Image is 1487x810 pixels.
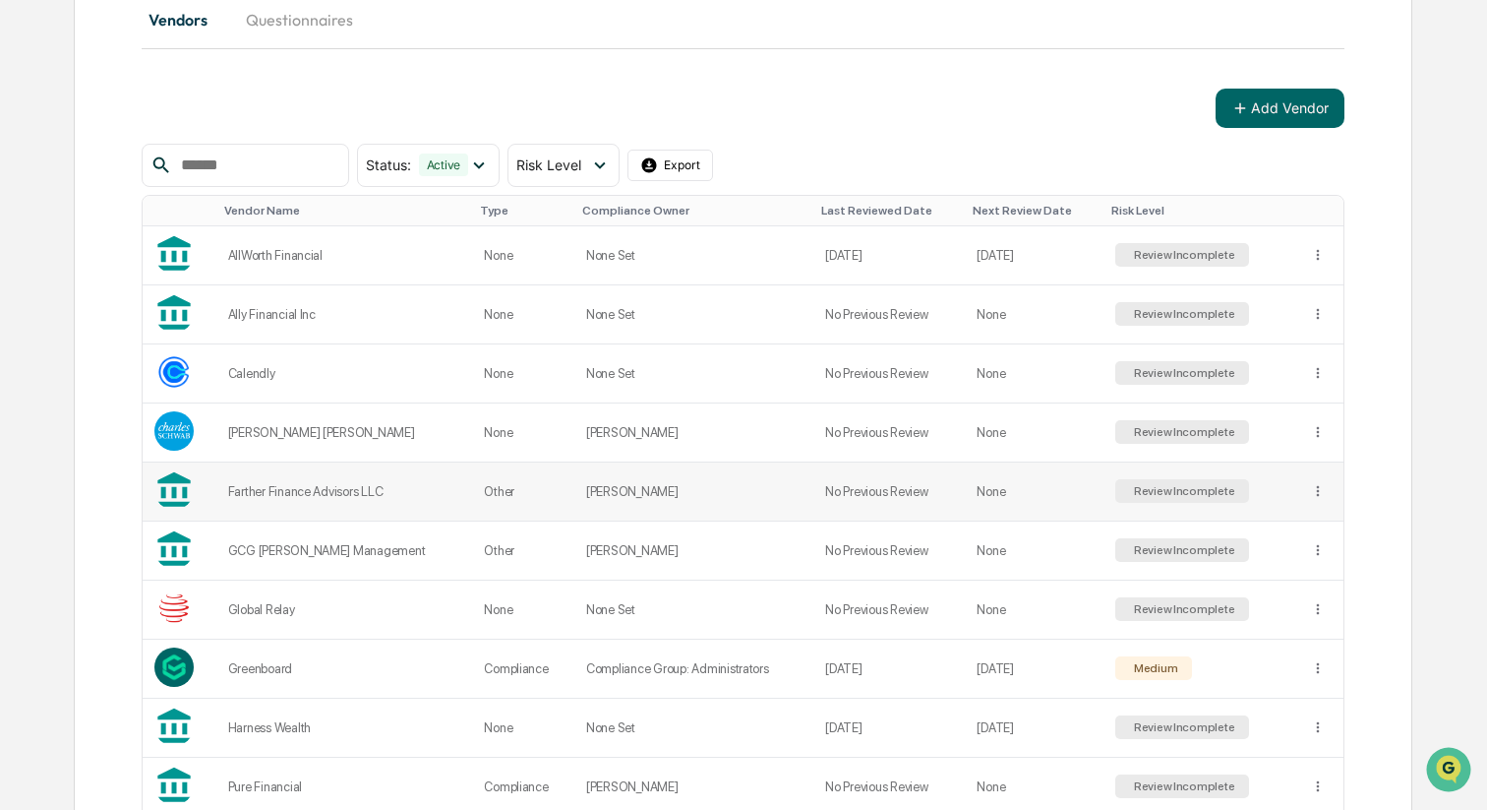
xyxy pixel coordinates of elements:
[472,463,574,522] td: Other
[472,581,574,640] td: None
[574,344,813,404] td: None Set
[472,226,574,285] td: None
[224,204,465,218] div: Toggle SortBy
[366,156,411,173] span: Status :
[20,151,55,186] img: 1746055101610-c473b297-6a78-478c-a979-82029cc54cd1
[39,285,124,305] span: Data Lookup
[472,522,574,581] td: Other
[1130,661,1177,675] div: Medium
[1130,602,1235,616] div: Review Incomplete
[813,699,965,758] td: [DATE]
[813,522,965,581] td: No Previous Review
[516,156,581,173] span: Risk Level
[821,204,957,218] div: Toggle SortBy
[139,333,238,348] a: Powered byPylon
[1424,745,1477,798] iframe: Open customer support
[20,287,35,303] div: 🔎
[574,226,813,285] td: None Set
[627,150,714,181] button: Export
[965,522,1102,581] td: None
[472,404,574,463] td: None
[574,581,813,640] td: None Set
[228,543,461,558] div: GCG [PERSON_NAME] Management
[965,581,1102,640] td: None
[1314,204,1336,218] div: Toggle SortBy
[813,404,965,463] td: No Previous Review
[965,226,1102,285] td: [DATE]
[574,285,813,344] td: None Set
[813,581,965,640] td: No Previous Review
[965,463,1102,522] td: None
[965,404,1102,463] td: None
[813,344,965,404] td: No Previous Review
[162,248,244,268] span: Attestations
[1130,307,1235,321] div: Review Incomplete
[154,589,194,628] img: Vendor Logo
[158,204,208,218] div: Toggle SortBy
[228,602,461,617] div: Global Relay
[472,699,574,758] td: None
[965,699,1102,758] td: [DATE]
[20,250,35,266] div: 🖐️
[228,720,461,735] div: Harness Wealth
[472,344,574,404] td: None
[67,151,323,170] div: Start new chat
[228,661,461,676] div: Greenboard
[228,425,461,440] div: [PERSON_NAME] [PERSON_NAME]
[20,41,358,73] p: How can we help?
[472,285,574,344] td: None
[965,285,1102,344] td: None
[228,248,461,263] div: AllWorth Financial
[1130,425,1235,439] div: Review Incomplete
[67,170,249,186] div: We're available if you need us!
[154,352,194,392] img: Vendor Logo
[965,344,1102,404] td: None
[228,779,461,794] div: Pure Financial
[51,90,325,110] input: Clear
[582,204,805,218] div: Toggle SortBy
[1130,484,1235,498] div: Review Incomplete
[1111,204,1290,218] div: Toggle SortBy
[12,240,135,276] a: 🖐️Preclearance
[813,640,965,699] td: [DATE]
[39,248,127,268] span: Preclearance
[813,285,965,344] td: No Previous Review
[1216,89,1344,128] button: Add Vendor
[135,240,252,276] a: 🗄️Attestations
[973,204,1095,218] div: Toggle SortBy
[1130,248,1235,262] div: Review Incomplete
[154,411,194,451] img: Vendor Logo
[574,522,813,581] td: [PERSON_NAME]
[813,463,965,522] td: No Previous Review
[154,648,194,687] img: Vendor Logo
[1130,779,1235,793] div: Review Incomplete
[965,640,1102,699] td: [DATE]
[574,640,813,699] td: Compliance Group: Administrators
[334,156,358,180] button: Start new chat
[143,250,158,266] div: 🗄️
[196,334,238,348] span: Pylon
[480,204,566,218] div: Toggle SortBy
[12,278,132,313] a: 🔎Data Lookup
[228,307,461,322] div: Ally Financial Inc
[574,699,813,758] td: None Set
[1130,543,1235,557] div: Review Incomplete
[813,226,965,285] td: [DATE]
[1130,720,1235,734] div: Review Incomplete
[472,640,574,699] td: Compliance
[228,484,461,499] div: Farther Finance Advisors LLC
[574,404,813,463] td: [PERSON_NAME]
[574,463,813,522] td: [PERSON_NAME]
[419,154,469,176] div: Active
[1130,366,1235,380] div: Review Incomplete
[228,366,461,381] div: Calendly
